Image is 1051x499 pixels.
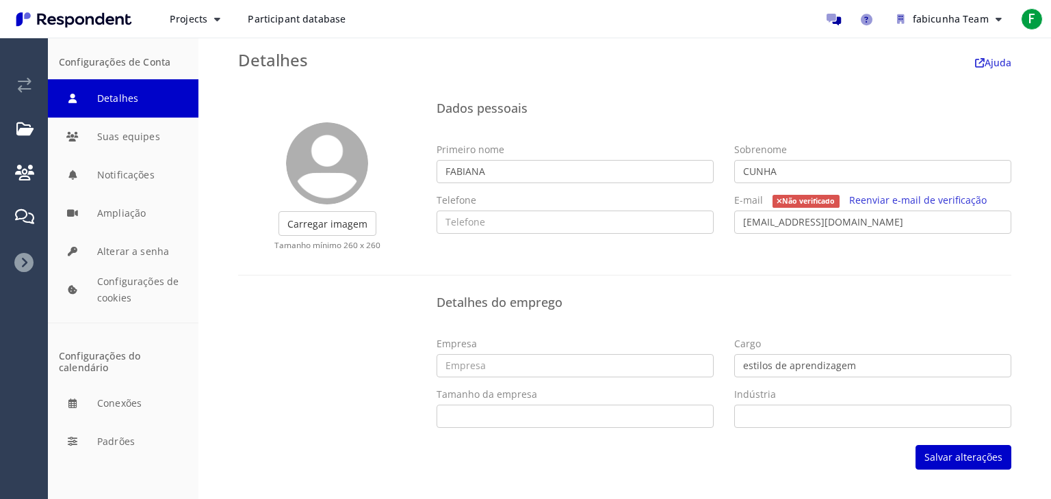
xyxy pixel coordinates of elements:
[274,239,380,250] font: Tamanho mínimo 260 x 260
[734,193,763,206] font: E-mail
[437,193,476,206] font: Telefone
[238,49,308,71] font: Detalhes
[437,211,714,234] input: Telefone
[237,7,356,31] a: Participant database
[437,294,562,310] font: Detalhes do emprego
[975,56,1011,69] a: Ajuda
[286,122,368,204] img: user_avatar_128.png
[11,8,137,31] img: Respondente
[48,271,198,309] button: Configurações de cookies
[916,445,1011,470] button: Salvar alterações
[437,100,528,116] font: Dados pessoais
[924,451,1002,464] font: Salvar alterações
[48,194,198,232] button: Ampliação
[734,211,1011,234] input: E-mail
[1018,7,1046,31] button: F
[782,196,835,206] font: Não verificado
[48,79,198,118] button: Detalhes
[886,7,1013,31] button: Equipe fabicunha
[437,354,714,377] input: Empresa
[734,337,761,350] font: Cargo
[287,217,367,230] font: Carregar imagem
[734,354,1011,377] input: Cargo
[734,160,1011,183] input: Sobrenome
[437,160,714,183] input: Primeiro nome
[170,12,207,25] span: Projects
[437,388,537,401] font: Tamanho da empresa
[820,5,848,33] a: Message participants
[48,232,198,271] button: Alterar a senha
[849,193,987,206] a: Reenviar e-mail de verificação
[48,118,198,156] button: Suas equipes
[48,422,198,461] button: Padrões
[59,55,170,68] font: Configurações de Conta
[48,384,198,422] button: Conexões
[734,388,776,401] font: Indústria
[437,337,477,350] font: Empresa
[48,156,198,194] button: Notificações
[853,5,881,33] a: Help and support
[159,7,231,31] button: Projects
[59,349,140,374] font: Configurações do calendário
[913,12,989,25] span: fabicunha Team
[437,143,504,156] font: Primeiro nome
[1028,10,1035,28] font: F
[985,56,1011,69] font: Ajuda
[248,12,346,25] span: Participant database
[734,143,787,156] font: Sobrenome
